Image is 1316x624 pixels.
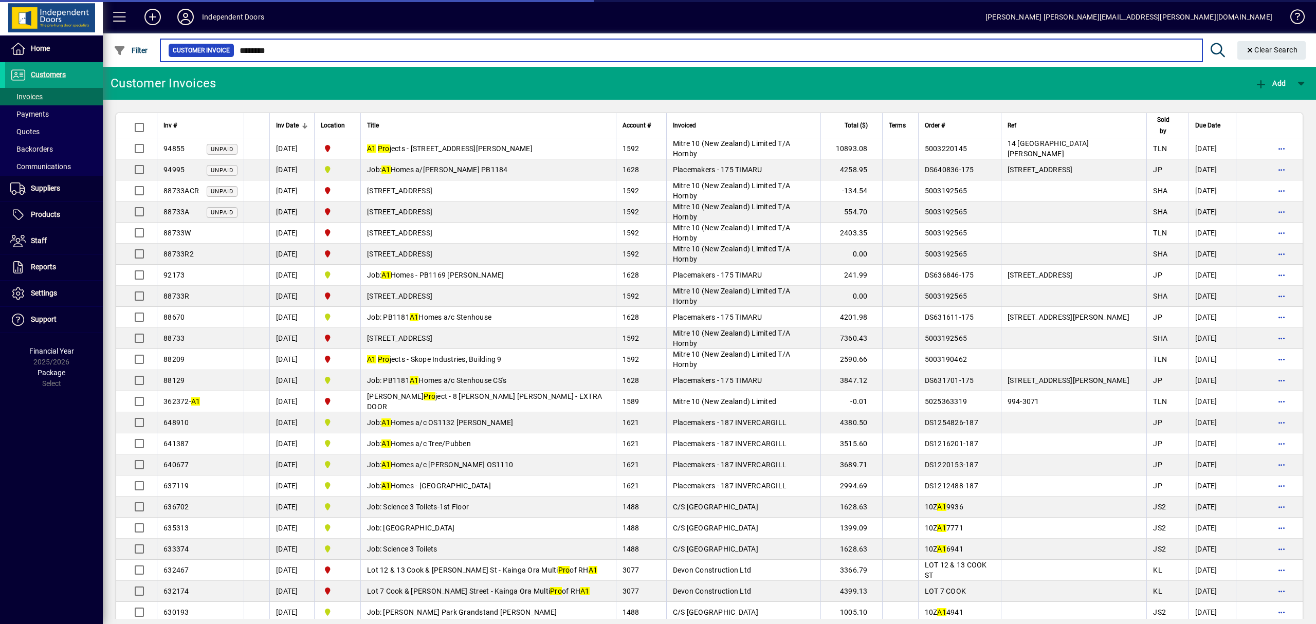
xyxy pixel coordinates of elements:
[1189,307,1236,328] td: [DATE]
[321,290,354,302] span: Christchurch
[925,313,974,321] span: DS631611-175
[1008,376,1129,384] span: [STREET_ADDRESS][PERSON_NAME]
[381,461,391,469] em: A1
[321,396,354,407] span: Christchurch
[1273,499,1290,515] button: More options
[173,45,230,56] span: Customer Invoice
[1008,120,1016,131] span: Ref
[29,347,74,355] span: Financial Year
[820,433,882,454] td: 3515.60
[163,503,189,511] span: 636702
[1273,583,1290,599] button: More options
[1008,166,1073,174] span: [STREET_ADDRESS]
[1153,418,1162,427] span: JP
[1153,397,1167,406] span: TLN
[321,311,354,323] span: Timaru
[623,208,639,216] span: 1592
[1273,435,1290,452] button: More options
[623,439,639,448] span: 1621
[673,287,791,305] span: Mitre 10 (New Zealand) Limited T/A Hornby
[820,328,882,349] td: 7360.43
[1153,355,1167,363] span: TLN
[925,355,967,363] span: 5003190462
[367,229,432,237] span: [STREET_ADDRESS]
[269,307,314,328] td: [DATE]
[623,120,651,131] span: Account #
[1189,454,1236,475] td: [DATE]
[673,524,758,532] span: C/S [GEOGRAPHIC_DATA]
[269,180,314,201] td: [DATE]
[321,417,354,428] span: Timaru
[1273,288,1290,304] button: More options
[1008,139,1089,158] span: 14 [GEOGRAPHIC_DATA][PERSON_NAME]
[211,146,233,153] span: Unpaid
[1283,2,1303,35] a: Knowledge Base
[321,522,354,534] span: Timaru
[925,166,974,174] span: DS640836-175
[1273,204,1290,220] button: More options
[1189,201,1236,223] td: [DATE]
[276,120,299,131] span: Inv Date
[673,482,787,490] span: Placemakers - 187 INVERCARGILL
[1237,41,1306,60] button: Clear
[163,229,191,237] span: 88733W
[31,315,57,323] span: Support
[1189,412,1236,433] td: [DATE]
[367,392,602,411] span: [PERSON_NAME] ject - 8 [PERSON_NAME] [PERSON_NAME] - EXTRA DOOR
[1273,520,1290,536] button: More options
[673,224,791,242] span: Mitre 10 (New Zealand) Limited T/A Hornby
[269,391,314,412] td: [DATE]
[845,120,868,131] span: Total ($)
[925,482,978,490] span: DS1212488-187
[1189,286,1236,307] td: [DATE]
[5,36,103,62] a: Home
[925,187,967,195] span: 5003192565
[163,120,237,131] div: Inv #
[367,271,504,279] span: Job: Homes - PB1169 [PERSON_NAME]
[1189,244,1236,265] td: [DATE]
[1273,372,1290,389] button: More options
[1189,223,1236,244] td: [DATE]
[673,181,791,200] span: Mitre 10 (New Zealand) Limited T/A Hornby
[1153,376,1162,384] span: JP
[1273,351,1290,368] button: More options
[211,209,233,216] span: Unpaid
[424,392,435,400] em: Pro
[673,418,787,427] span: Placemakers - 187 INVERCARGILL
[269,223,314,244] td: [DATE]
[1153,114,1173,137] span: Sold by
[1273,562,1290,578] button: More options
[1189,497,1236,518] td: [DATE]
[820,370,882,391] td: 3847.12
[10,110,49,118] span: Payments
[5,158,103,175] a: Communications
[623,418,639,427] span: 1621
[1189,349,1236,370] td: [DATE]
[321,206,354,217] span: Christchurch
[111,75,216,91] div: Customer Invoices
[673,120,814,131] div: Invoiced
[31,44,50,52] span: Home
[1273,541,1290,557] button: More options
[623,187,639,195] span: 1592
[5,140,103,158] a: Backorders
[925,292,967,300] span: 5003192565
[820,223,882,244] td: 2403.35
[1273,182,1290,199] button: More options
[367,439,471,448] span: Job: Homes a/c Tree/Pubben
[623,144,639,153] span: 1592
[367,144,533,153] span: jects - [STREET_ADDRESS][PERSON_NAME]
[1153,166,1162,174] span: JP
[321,459,354,470] span: Timaru
[673,203,791,221] span: Mitre 10 (New Zealand) Limited T/A Hornby
[269,159,314,180] td: [DATE]
[367,482,491,490] span: Job: Homes - [GEOGRAPHIC_DATA]
[321,120,354,131] div: Location
[820,349,882,370] td: 2590.66
[820,518,882,539] td: 1399.09
[163,482,189,490] span: 637119
[367,250,432,258] span: [STREET_ADDRESS]
[31,289,57,297] span: Settings
[1189,159,1236,180] td: [DATE]
[1153,503,1166,511] span: JS2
